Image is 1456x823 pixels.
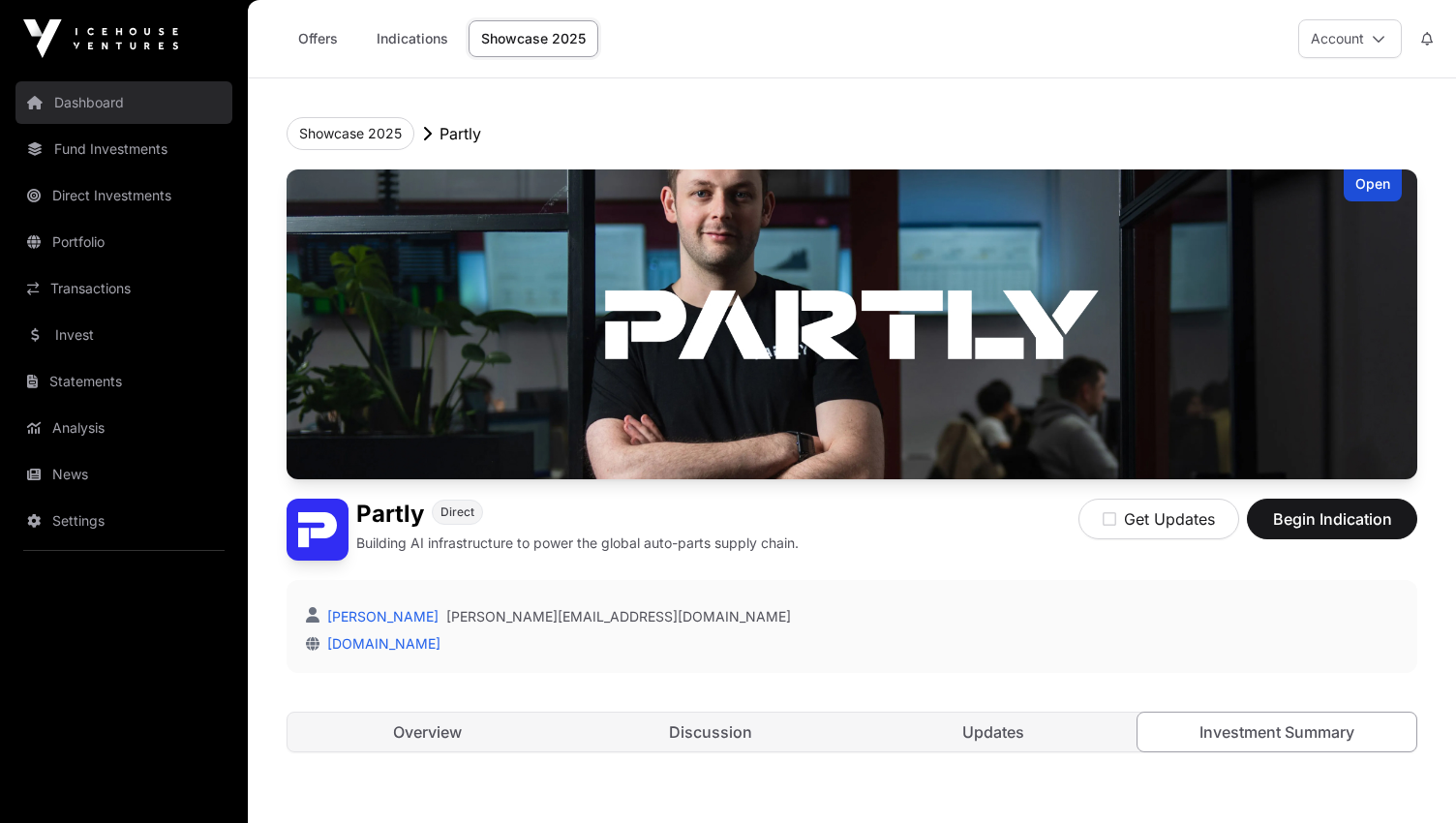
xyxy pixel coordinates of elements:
[1298,19,1402,58] button: Account
[1344,169,1402,201] div: Open
[1271,507,1393,531] span: Begin Indication
[15,267,232,310] a: Transactions
[1078,499,1239,539] button: Get Updates
[1359,730,1456,823] iframe: Chat Widget
[364,20,461,57] a: Indications
[287,169,1417,479] img: Partly
[469,20,598,57] a: Showcase 2025
[15,128,232,170] a: Fund Investments
[15,174,232,217] a: Direct Investments
[288,713,1416,751] nav: Tabs
[15,314,232,356] a: Invest
[446,607,791,626] a: [PERSON_NAME][EMAIL_ADDRESS][DOMAIN_NAME]
[15,407,232,449] a: Analysis
[279,20,356,57] a: Offers
[15,453,232,496] a: News
[440,122,481,145] p: Partly
[1247,518,1417,537] a: Begin Indication
[15,360,232,403] a: Statements
[287,117,414,150] button: Showcase 2025
[1247,499,1417,539] button: Begin Indication
[15,500,232,542] a: Settings
[440,504,474,520] span: Direct
[356,533,799,553] p: Building AI infrastructure to power the global auto-parts supply chain.
[15,81,232,124] a: Dashboard
[1137,712,1418,752] a: Investment Summary
[287,499,349,561] img: Partly
[15,221,232,263] a: Portfolio
[23,19,178,58] img: Icehouse Ventures Logo
[319,635,440,652] a: [DOMAIN_NAME]
[571,713,851,751] a: Discussion
[356,499,424,530] h1: Partly
[323,608,439,625] a: [PERSON_NAME]
[854,713,1134,751] a: Updates
[288,713,567,751] a: Overview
